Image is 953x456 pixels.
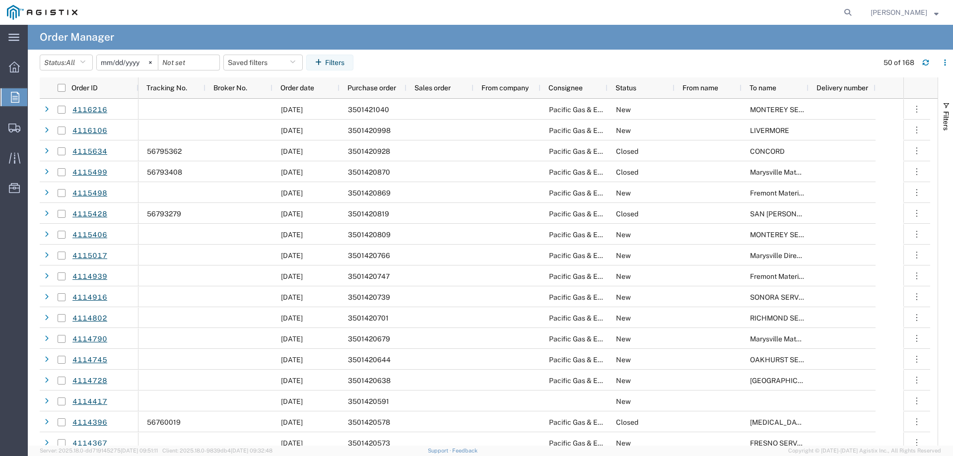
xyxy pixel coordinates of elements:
[348,356,391,364] span: 3501420644
[750,293,839,301] span: SONORA SERVICE CENTER
[72,414,108,431] a: 4114396
[549,272,650,280] span: Pacific Gas & Electric Company
[750,106,848,114] span: MONTEREY SERVICE CENTER
[147,210,181,218] span: 56793279
[870,6,939,18] button: [PERSON_NAME]
[616,418,638,426] span: Closed
[281,106,303,114] span: 09/11/2025
[682,84,718,92] span: From name
[615,84,636,92] span: Status
[281,127,303,134] span: 09/11/2025
[616,147,638,155] span: Closed
[549,252,650,260] span: Pacific Gas & Electric Company
[72,247,108,264] a: 4115017
[549,189,650,197] span: Pacific Gas & Electric Company
[549,418,650,426] span: Pacific Gas & Electric Company
[147,147,182,155] span: 56795362
[549,377,650,385] span: Pacific Gas & Electric Company
[72,101,108,119] a: 4116216
[750,127,789,134] span: LIVERMORE
[616,231,631,239] span: New
[281,168,303,176] span: 09/10/2025
[72,310,108,327] a: 4114802
[348,127,391,134] span: 3501420998
[481,84,529,92] span: From company
[348,377,391,385] span: 3501420638
[348,418,390,426] span: 3501420578
[750,168,846,176] span: Marysville Materials Receiving
[7,5,77,20] img: logo
[347,84,396,92] span: Purchase order
[146,84,187,92] span: Tracking No.
[213,84,247,92] span: Broker No.
[549,335,650,343] span: Pacific Gas & Electric Company
[72,372,108,390] a: 4114728
[348,106,389,114] span: 3501421040
[750,272,841,280] span: Fremont Materials Receiving
[281,439,303,447] span: 09/08/2025
[549,106,650,114] span: Pacific Gas & Electric Company
[281,189,303,197] span: 09/10/2025
[616,314,631,322] span: New
[616,127,631,134] span: New
[348,335,390,343] span: 3501420679
[72,435,108,452] a: 4114367
[750,418,807,426] span: CINNABAR
[616,189,631,197] span: New
[348,231,391,239] span: 3501420809
[750,189,841,197] span: Fremont Materials Receiving
[158,55,219,70] input: Not set
[549,356,650,364] span: Pacific Gas & Electric Company
[414,84,451,92] span: Sales order
[348,397,389,405] span: 3501420591
[549,210,650,218] span: Pacific Gas & Electric Company
[549,127,650,134] span: Pacific Gas & Electric Company
[72,164,108,181] a: 4115499
[884,58,914,68] div: 50 of 168
[616,106,631,114] span: New
[616,356,631,364] span: New
[72,143,108,160] a: 4115634
[40,448,158,454] span: Server: 2025.18.0-dd719145275
[616,397,631,405] span: New
[223,55,303,70] button: Saved filters
[71,84,98,92] span: Order ID
[750,252,818,260] span: Marysville Direct Ship
[348,252,390,260] span: 3501420766
[616,439,631,447] span: New
[749,84,776,92] span: To name
[428,448,453,454] a: Support
[281,293,303,301] span: 09/09/2025
[549,293,650,301] span: Pacific Gas & Electric Company
[549,314,650,322] span: Pacific Gas & Electric Company
[549,168,650,176] span: Pacific Gas & Electric Company
[750,231,848,239] span: MONTEREY SERVICE CENTER
[750,335,846,343] span: Marysville Materials Receiving
[549,439,650,447] span: Pacific Gas & Electric Company
[281,356,303,364] span: 09/09/2025
[281,252,303,260] span: 09/09/2025
[549,231,650,239] span: Pacific Gas & Electric Company
[281,335,303,343] span: 09/09/2025
[348,314,389,322] span: 3501420701
[750,210,823,218] span: SAN CARLOS
[616,272,631,280] span: New
[750,314,848,322] span: RICHMOND SERVICE CENTER
[281,147,303,155] span: 09/10/2025
[817,84,868,92] span: Delivery number
[750,439,838,447] span: FRESNO SERVICE CENTER
[72,205,108,223] a: 4115428
[348,210,389,218] span: 3501420819
[97,55,158,70] input: Not set
[281,210,303,218] span: 09/10/2025
[40,55,93,70] button: Status:All
[348,439,390,447] span: 3501420573
[72,351,108,369] a: 4114745
[306,55,353,70] button: Filters
[72,122,108,139] a: 4116106
[72,393,108,410] a: 4114417
[548,84,583,92] span: Consignee
[72,268,108,285] a: 4114939
[348,293,390,301] span: 3501420739
[281,231,303,239] span: 09/10/2025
